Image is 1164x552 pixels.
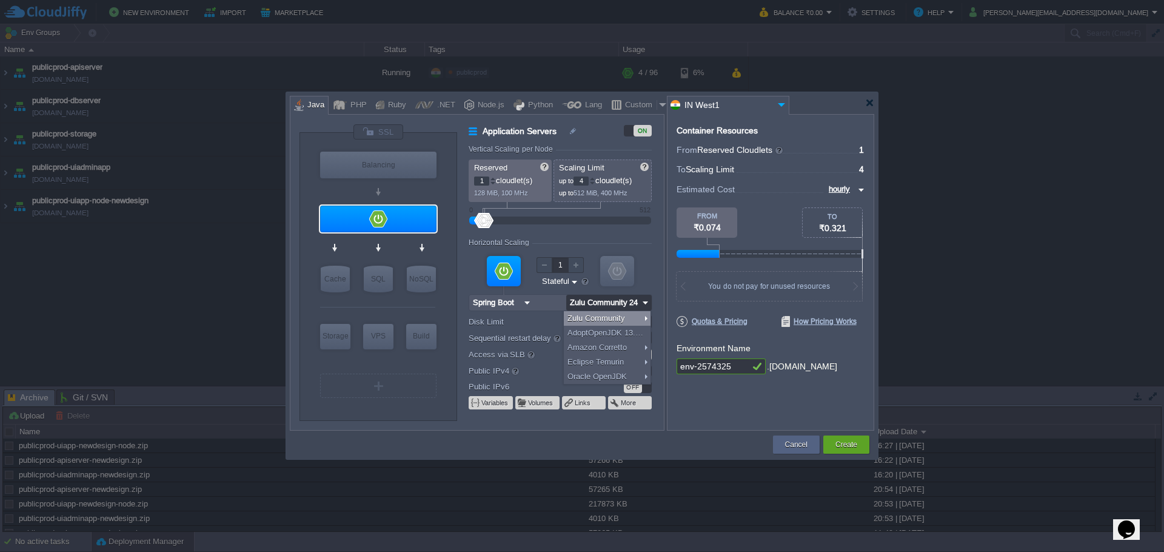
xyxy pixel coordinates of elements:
[1113,503,1152,540] iframe: chat widget
[564,355,651,369] div: Eclipse Temurin
[677,145,697,155] span: From
[524,96,553,115] div: Python
[559,163,604,172] span: Scaling Limit
[677,164,686,174] span: To
[803,213,862,220] div: TO
[677,126,758,135] div: Container Resources
[320,152,436,178] div: Load Balancer
[677,183,735,196] span: Estimated Cost
[624,382,642,393] div: OFF
[406,324,436,349] div: Build Node
[559,189,574,197] span: up to
[469,315,592,328] label: Disk Limit
[433,96,455,115] div: .NET
[859,164,864,174] span: 4
[819,223,846,233] span: ₹0.321
[469,348,592,361] label: Access via SLB
[559,173,647,186] p: cloudlet(s)
[320,324,350,349] div: Storage Containers
[677,212,737,220] div: FROM
[564,311,651,326] div: Zulu Community
[581,96,602,115] div: Lang
[677,316,748,327] span: Quotas & Pricing
[469,380,592,393] label: Public IPv6
[320,206,436,232] div: Application Servers
[407,266,436,292] div: NoSQL
[384,96,406,115] div: Ruby
[621,96,657,115] div: Custom
[407,266,436,292] div: NoSQL Databases
[469,145,556,153] div: Vertical Scaling per Node
[347,96,367,115] div: PHP
[304,96,324,115] div: Java
[694,223,721,232] span: ₹0.074
[364,266,393,292] div: SQL Databases
[320,324,350,348] div: Storage
[469,206,473,214] div: 0
[686,164,734,174] span: Scaling Limit
[621,398,637,408] button: More
[321,266,350,292] div: Cache
[406,324,436,348] div: Build
[785,439,808,451] button: Cancel
[364,266,393,292] div: SQL
[474,163,507,172] span: Reserved
[835,439,857,451] button: Create
[575,398,592,408] button: Links
[469,331,592,345] label: Sequential restart delay
[474,189,528,197] span: 128 MiB, 100 MHz
[697,145,784,155] span: Reserved Cloudlets
[474,173,547,186] p: cloudlet(s)
[767,358,837,375] div: .[DOMAIN_NAME]
[634,125,652,136] div: ON
[781,316,857,327] span: How Pricing Works
[859,145,864,155] span: 1
[677,343,751,353] label: Environment Name
[528,398,554,408] button: Volumes
[320,374,436,398] div: Create New Layer
[474,96,504,115] div: Node.js
[320,152,436,178] div: Balancing
[564,326,651,340] div: AdoptOpenJDK 13.0.2
[574,189,627,197] span: 512 MiB, 400 MHz
[564,340,651,355] div: Amazon Corretto
[640,206,651,214] div: 512
[363,324,393,349] div: Elastic VPS
[481,398,509,408] button: Variables
[564,369,651,384] div: Oracle OpenJDK
[363,324,393,348] div: VPS
[559,177,574,184] span: up to
[469,238,532,247] div: Horizontal Scaling
[469,364,592,377] label: Public IPv4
